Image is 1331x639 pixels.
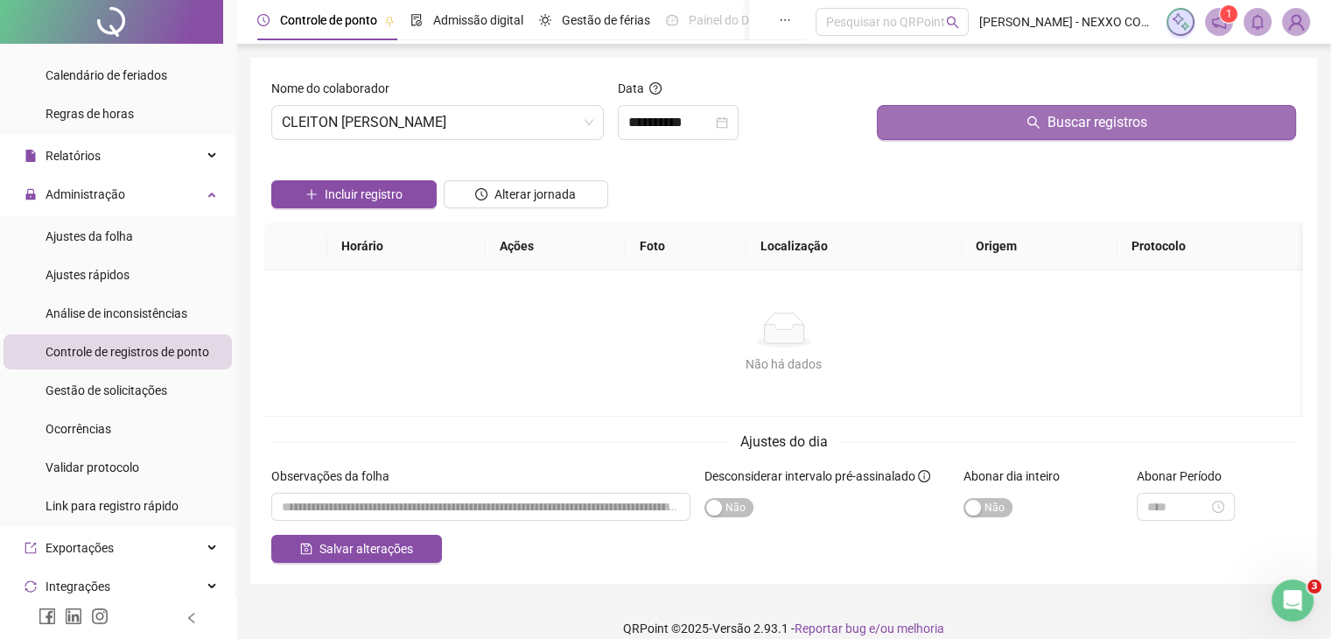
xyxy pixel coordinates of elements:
span: Relatórios [46,149,101,163]
span: Administração [46,187,125,201]
span: Buscar registros [1047,112,1147,133]
span: linkedin [65,607,82,625]
img: 83427 [1283,9,1309,35]
span: notification [1211,14,1227,30]
span: instagram [91,607,109,625]
th: Horário [327,222,486,270]
label: Abonar dia inteiro [963,467,1071,486]
span: Painel do DP [689,13,757,27]
iframe: Intercom live chat [1271,579,1313,621]
th: Origem [962,222,1117,270]
span: Controle de registros de ponto [46,345,209,359]
span: search [1026,116,1040,130]
span: Controle de ponto [280,13,377,27]
span: question-circle [649,82,662,95]
a: Alterar jornada [444,189,609,203]
span: Data [618,81,644,95]
span: Alterar jornada [494,185,576,204]
span: sun [539,14,551,26]
th: Protocolo [1117,222,1303,270]
span: Regras de horas [46,107,134,121]
span: Link para registro rápido [46,499,179,513]
span: ellipsis [779,14,791,26]
label: Abonar Período [1137,467,1233,486]
span: Ajustes do dia [740,433,828,450]
span: search [946,16,959,29]
span: lock [25,188,37,200]
span: Ajustes da folha [46,229,133,243]
span: info-circle [918,470,930,482]
th: Ações [486,222,626,270]
img: sparkle-icon.fc2bf0ac1784a2077858766a79e2daf3.svg [1171,12,1190,32]
span: Exportações [46,541,114,555]
span: Ocorrências [46,422,111,436]
span: file [25,150,37,162]
label: Observações da folha [271,467,401,486]
span: bell [1250,14,1265,30]
span: left [186,612,198,624]
span: [PERSON_NAME] - NEXXO CONSULTORIA EMPRESARIAL LTDA [979,12,1156,32]
span: plus [305,188,318,200]
span: pushpin [384,16,395,26]
span: Análise de inconsistências [46,306,187,320]
span: Reportar bug e/ou melhoria [795,621,944,635]
label: Nome do colaborador [271,79,401,98]
span: Admissão digital [433,13,523,27]
span: Salvar alterações [319,539,413,558]
th: Localização [746,222,962,270]
span: Calendário de feriados [46,68,167,82]
span: CLEITON BRUNO BORGES VIANA [282,106,593,139]
span: facebook [39,607,56,625]
button: Alterar jornada [444,180,609,208]
span: Incluir registro [325,185,403,204]
span: Ajustes rápidos [46,268,130,282]
span: export [25,542,37,554]
span: Gestão de férias [562,13,650,27]
button: Buscar registros [877,105,1296,140]
span: sync [25,580,37,593]
sup: 1 [1220,5,1237,23]
button: Incluir registro [271,180,437,208]
button: Salvar alterações [271,535,442,563]
span: Integrações [46,579,110,593]
span: Desconsiderar intervalo pré-assinalado [704,469,915,483]
span: 3 [1307,579,1321,593]
span: clock-circle [257,14,270,26]
span: clock-circle [475,188,487,200]
div: Não há dados [285,355,1282,374]
span: 1 [1226,8,1232,20]
span: Versão [712,621,751,635]
th: Foto [626,222,746,270]
span: file-done [410,14,423,26]
span: Validar protocolo [46,460,139,474]
span: Gestão de solicitações [46,383,167,397]
span: dashboard [666,14,678,26]
span: save [300,543,312,555]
